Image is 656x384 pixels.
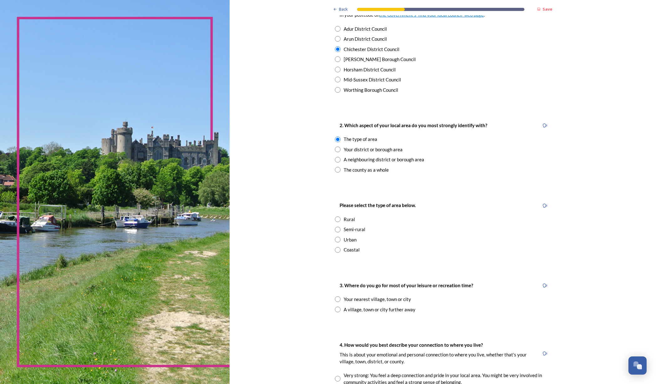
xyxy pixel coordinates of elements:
strong: 4. How would you best describe your connection to where you live? [340,342,483,348]
div: Chichester District Council [344,46,399,53]
div: Coastal [344,246,360,253]
div: Mid-Sussex District Council [344,76,401,83]
strong: Save [543,6,552,12]
div: Worthing Borough Council [344,86,398,94]
div: Your district or borough area [344,146,403,153]
div: A village, town or city further away [344,306,415,313]
div: Rural [344,216,355,223]
strong: 2. Which aspect of your local area do you most strongly identify with? [340,122,487,128]
button: Open Chat [628,356,647,375]
div: Adur District Council [344,25,387,33]
div: Urban [344,236,357,243]
strong: 3. Where do you go for most of your leisure or recreation time? [340,283,473,288]
div: Horsham District Council [344,66,396,73]
div: Arun District Council [344,35,387,43]
strong: Please select the type of area below. [340,202,416,208]
div: A neighbouring district or borough area [344,156,424,163]
p: This is about your emotional and personal connection to where you live, whether that's your villa... [340,351,534,365]
div: [PERSON_NAME] Borough Council [344,56,416,63]
div: Your nearest village, town or city [344,296,411,303]
div: The type of area [344,136,377,143]
div: The county as a whole [344,166,389,174]
div: Semi-rural [344,226,365,233]
span: Back [339,6,348,12]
